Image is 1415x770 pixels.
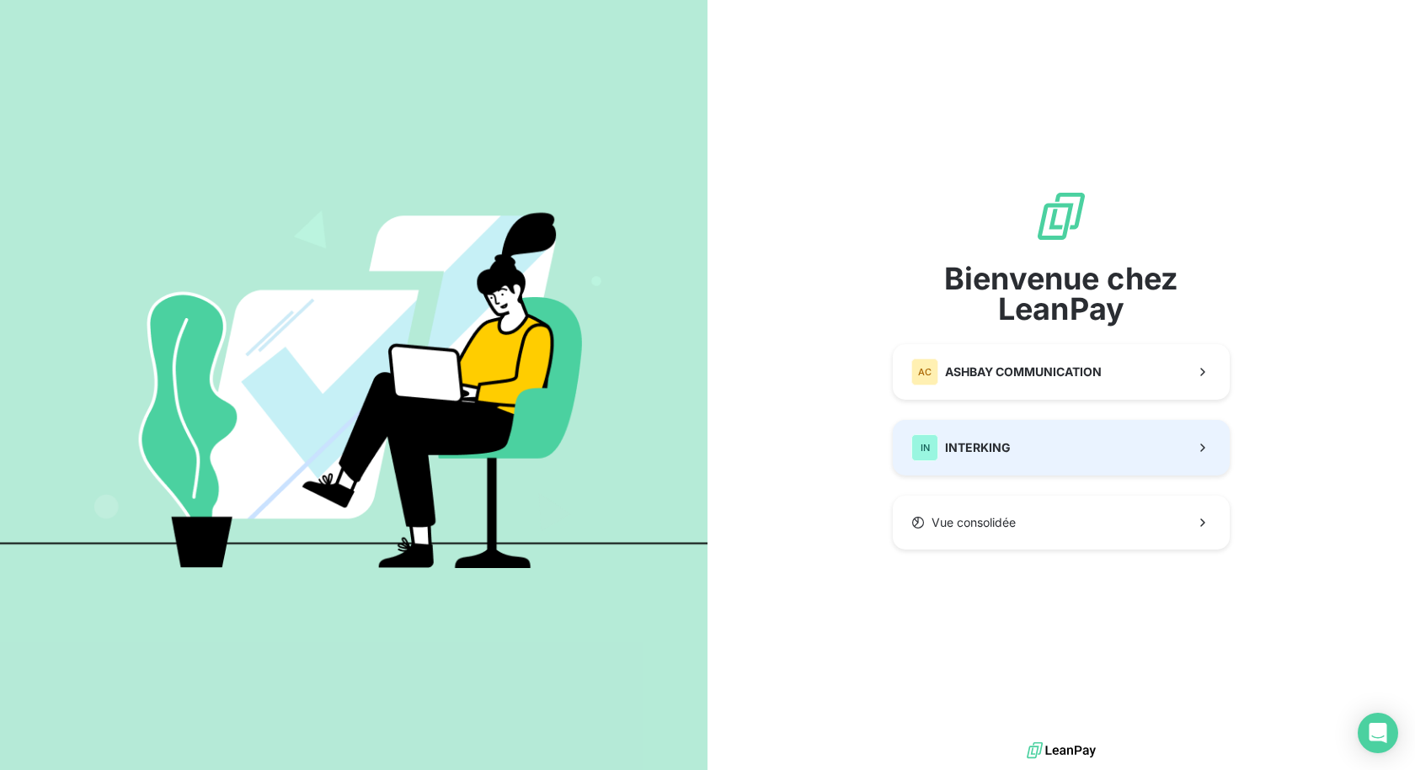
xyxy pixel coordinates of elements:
[1027,738,1096,763] img: logo
[945,364,1102,380] span: ASHBAY COMMUNICATION
[893,344,1230,400] button: ACASHBAY COMMUNICATION
[945,439,1011,456] span: INTERKING
[893,263,1230,324] span: Bienvenue chez LeanPay
[893,420,1230,475] button: ININTERKING
[911,358,938,385] div: AC
[893,496,1230,550] button: Vue consolidée
[932,514,1016,531] span: Vue consolidée
[911,434,938,461] div: IN
[1034,189,1088,243] img: logo sigle
[1358,713,1398,753] div: Open Intercom Messenger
